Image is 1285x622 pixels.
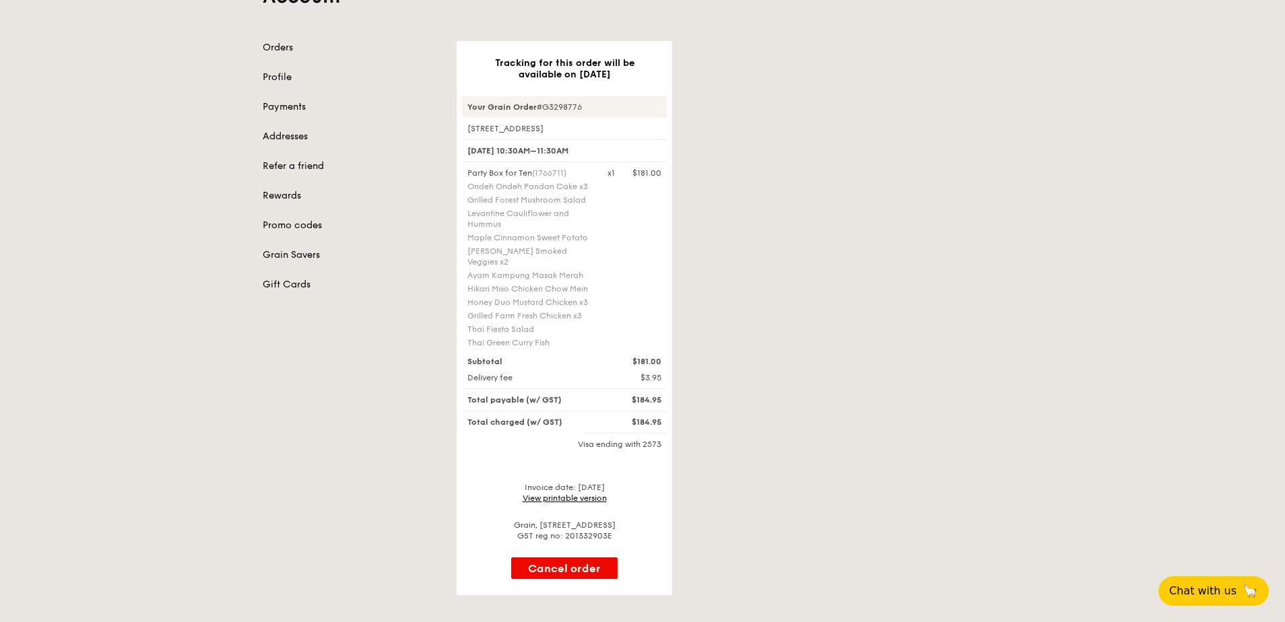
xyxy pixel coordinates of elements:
[467,168,591,178] div: Party Box for Ten
[523,493,607,503] a: View printable version
[263,160,440,173] a: Refer a friend
[467,195,591,205] div: Grilled Forest Mushroom Salad
[467,208,591,230] div: Levantine Cauliflower and Hummus
[599,417,669,427] div: $184.95
[632,168,661,178] div: $181.00
[467,395,562,405] span: Total payable (w/ GST)
[263,41,440,55] a: Orders
[263,189,440,203] a: Rewards
[607,168,615,178] div: x1
[467,246,591,267] div: [PERSON_NAME] Smoked Veggies x2
[462,482,667,504] div: Invoice date: [DATE]
[263,248,440,262] a: Grain Savers
[467,232,591,243] div: Maple Cinnamon Sweet Potato
[462,123,667,134] div: [STREET_ADDRESS]
[1169,583,1237,599] span: Chat with us
[599,372,669,383] div: $3.95
[462,96,667,118] div: #G3298776
[467,270,591,281] div: Ayam Kampung Masak Merah
[511,557,618,579] button: Cancel order
[459,417,599,427] div: Total charged (w/ GST)
[478,57,651,80] h3: Tracking for this order will be available on [DATE]
[263,100,440,114] a: Payments
[599,394,669,405] div: $184.95
[467,181,591,192] div: Ondeh Ondeh Pandan Cake x3
[459,372,599,383] div: Delivery fee
[263,71,440,84] a: Profile
[462,520,667,541] div: Grain, [STREET_ADDRESS] GST reg no: 201332903E
[467,102,537,112] strong: Your Grain Order
[467,310,591,321] div: Grilled Farm Fresh Chicken x3
[462,139,667,162] div: [DATE] 10:30AM–11:30AM
[1158,576,1269,606] button: Chat with us🦙
[467,324,591,335] div: Thai Fiesta Salad
[532,168,566,178] span: (1766711)
[462,439,667,450] div: Visa ending with 2573
[1242,583,1258,599] span: 🦙
[467,283,591,294] div: Hikari Miso Chicken Chow Mein
[467,337,591,348] div: Thai Green Curry Fish
[263,219,440,232] a: Promo codes
[459,356,599,367] div: Subtotal
[599,356,669,367] div: $181.00
[467,297,591,308] div: Honey Duo Mustard Chicken x3
[263,130,440,143] a: Addresses
[263,278,440,291] a: Gift Cards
